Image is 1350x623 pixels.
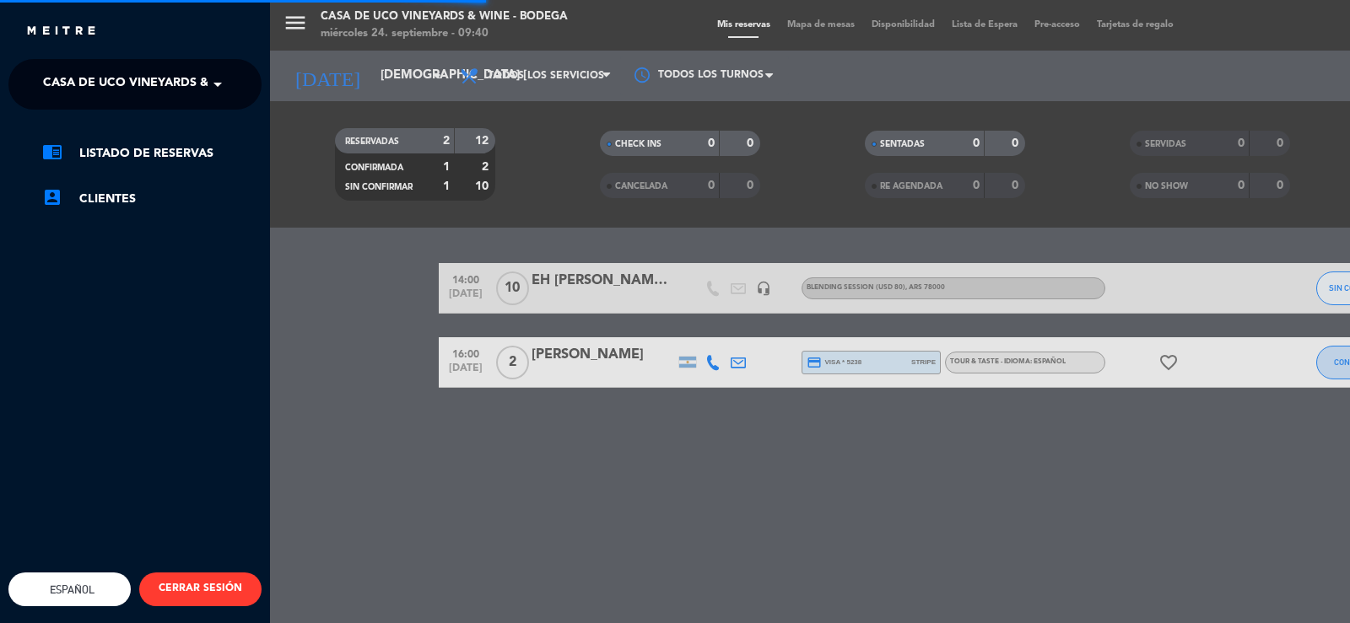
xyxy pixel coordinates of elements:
[43,67,307,102] span: Casa de Uco Vineyards & Wine - Bodega
[42,189,262,209] a: account_boxClientes
[42,143,262,164] a: chrome_reader_modeListado de Reservas
[46,583,94,596] span: Español
[139,572,262,606] button: CERRAR SESIÓN
[42,142,62,162] i: chrome_reader_mode
[25,25,97,38] img: MEITRE
[42,187,62,207] i: account_box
